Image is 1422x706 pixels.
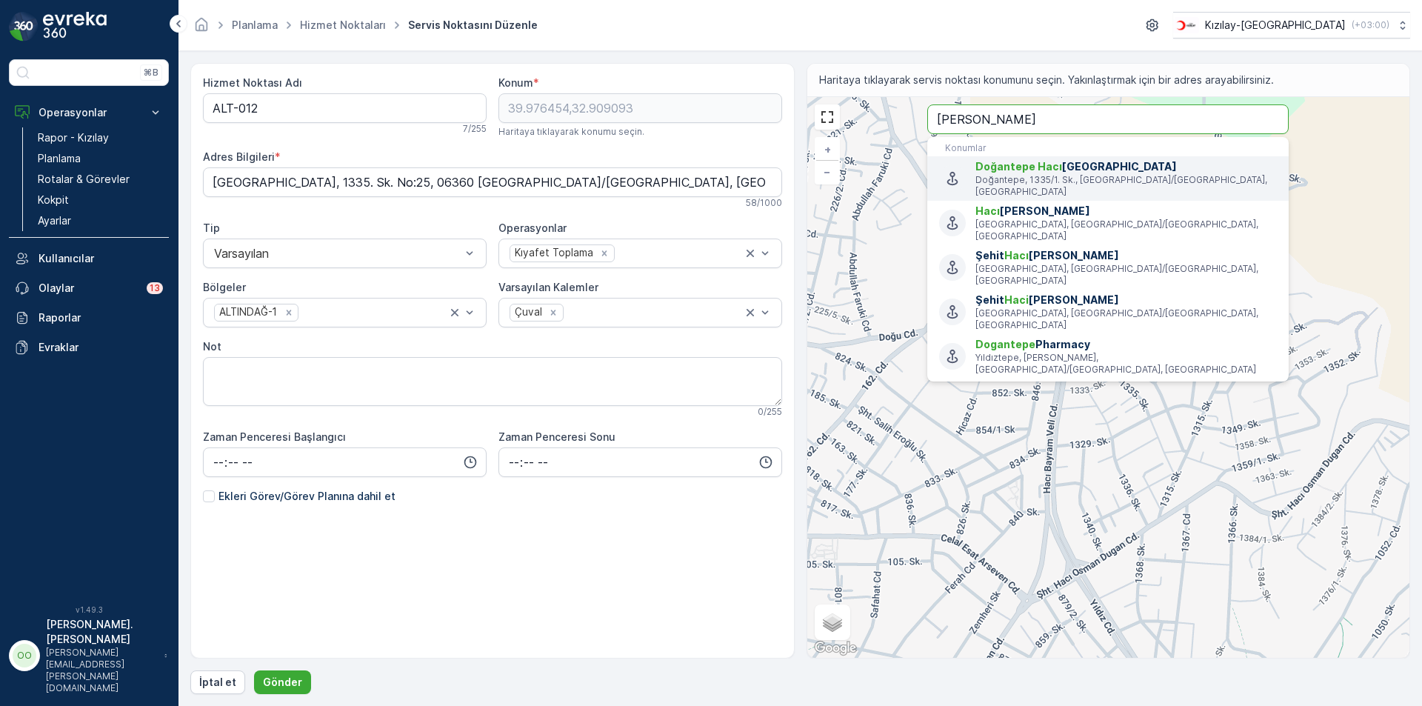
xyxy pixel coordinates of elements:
a: Yakınlaştır [816,139,838,161]
p: 13 [150,282,160,294]
a: View Fullscreen [816,106,838,128]
a: Rapor - Kızılay [32,127,169,148]
span: − [824,165,831,178]
img: logo [9,12,39,41]
span: Doğantepe Hacı [975,160,1062,173]
p: [GEOGRAPHIC_DATA], [GEOGRAPHIC_DATA]/[GEOGRAPHIC_DATA], [GEOGRAPHIC_DATA] [975,307,1277,331]
img: k%C4%B1z%C4%B1lay.png [1173,17,1199,33]
span: Servis Noktasını Düzenle [405,18,541,33]
span: Pharmacy [975,337,1277,352]
button: Gönder [254,670,311,694]
p: Kullanıcılar [39,251,163,266]
span: Haritaya tıklayarak konumu seçin. [498,126,644,138]
img: logo_dark-DEwI_e13.png [43,12,107,41]
a: Uzaklaştır [816,161,838,183]
label: Adres Bilgileri [203,150,275,163]
p: 0 / 255 [758,406,782,418]
a: Kokpit [32,190,169,210]
div: Remove Çuval [545,306,561,319]
p: 7 / 255 [463,123,487,135]
label: Hizmet Noktası Adı [203,76,302,89]
span: [PERSON_NAME] [975,204,1277,219]
span: Haci [1004,293,1029,306]
a: Olaylar13 [9,273,169,303]
span: Haritaya tıklayarak servis noktası konumunu seçin. Yakınlaştırmak için bir adres arayabilirsiniz. [819,73,1274,87]
span: Dogantepe [975,338,1035,350]
p: [GEOGRAPHIC_DATA], [GEOGRAPHIC_DATA]/[GEOGRAPHIC_DATA], [GEOGRAPHIC_DATA] [975,263,1277,287]
label: Konum [498,76,533,89]
label: Not [203,340,221,353]
a: Planlama [32,148,169,169]
div: Remove Kıyafet Toplama [596,247,612,260]
a: Evraklar [9,333,169,362]
div: OO [13,644,36,667]
ul: Menu [927,137,1289,382]
label: Bölgeler [203,281,246,293]
img: Google [811,639,860,658]
p: [PERSON_NAME][EMAIL_ADDRESS][PERSON_NAME][DOMAIN_NAME] [46,647,157,694]
span: Hacı [1004,249,1029,262]
p: Operasyonlar [39,105,139,120]
p: ⌘B [144,67,158,79]
p: Ayarlar [38,213,71,228]
p: Yıldıztepe, [PERSON_NAME], [GEOGRAPHIC_DATA]/[GEOGRAPHIC_DATA], [GEOGRAPHIC_DATA] [975,352,1277,376]
a: Rotalar & Görevler [32,169,169,190]
p: Gönder [263,675,302,690]
a: Raporlar [9,303,169,333]
span: + [824,143,831,156]
label: Varsayılan Kalemler [498,281,598,293]
p: ( +03:00 ) [1352,19,1389,31]
span: Hacı [975,204,1000,217]
p: Planlama [38,151,81,166]
a: Bu bölgeyi Google Haritalar'da açın (yeni pencerede açılır) [811,639,860,658]
p: Olaylar [39,281,138,296]
span: Şehit [PERSON_NAME] [975,293,1277,307]
span: [GEOGRAPHIC_DATA] [975,159,1277,174]
div: Remove ALTINDAĞ-1 [281,306,297,319]
span: v 1.49.3 [9,605,169,614]
p: Doğantepe, 1335/1. Sk., [GEOGRAPHIC_DATA]/[GEOGRAPHIC_DATA], [GEOGRAPHIC_DATA] [975,174,1277,198]
button: İptal et [190,670,245,694]
div: ALTINDAĞ-1 [215,304,279,320]
p: Rapor - Kızılay [38,130,109,145]
a: Hizmet Noktaları [300,19,386,31]
label: Tip [203,222,220,234]
label: Operasyonlar [498,222,567,234]
a: Layers [816,606,849,639]
p: Ekleri Görev/Görev Planına dahil et [218,489,395,504]
p: Konumlar [945,142,1271,154]
p: Rotalar & Görevler [38,172,130,187]
p: [PERSON_NAME].[PERSON_NAME] [46,617,157,647]
button: Operasyonlar [9,98,169,127]
span: Şehit [PERSON_NAME] [975,248,1277,263]
label: Zaman Penceresi Başlangıcı [203,430,346,443]
button: Kızılay-[GEOGRAPHIC_DATA](+03:00) [1173,12,1410,39]
a: Ana Sayfa [193,22,210,35]
a: Kullanıcılar [9,244,169,273]
input: Adrese göre ara [927,104,1289,134]
p: 58 / 1000 [746,197,782,209]
label: Zaman Penceresi Sonu [498,430,615,443]
p: Kokpit [38,193,69,207]
p: Kızılay-[GEOGRAPHIC_DATA] [1205,18,1346,33]
a: Planlama [232,19,278,31]
div: Çuval [510,304,544,320]
button: OO[PERSON_NAME].[PERSON_NAME][PERSON_NAME][EMAIL_ADDRESS][PERSON_NAME][DOMAIN_NAME] [9,617,169,694]
p: [GEOGRAPHIC_DATA], [GEOGRAPHIC_DATA]/[GEOGRAPHIC_DATA], [GEOGRAPHIC_DATA] [975,219,1277,242]
p: Evraklar [39,340,163,355]
p: İptal et [199,675,236,690]
p: Raporlar [39,310,163,325]
div: Kıyafet Toplama [510,245,595,261]
a: Ayarlar [32,210,169,231]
